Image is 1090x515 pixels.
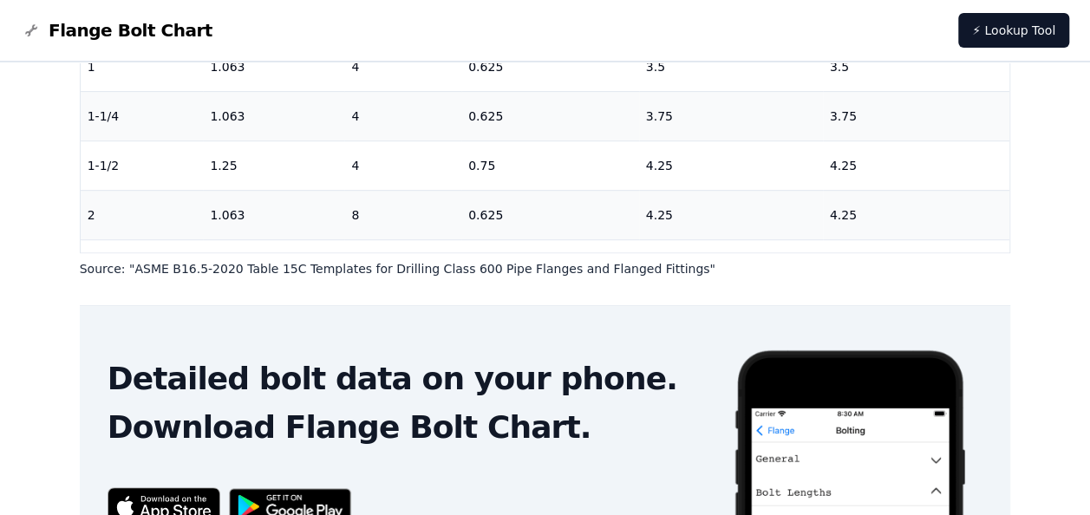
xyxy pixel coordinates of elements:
[80,260,1011,277] p: Source: " ASME B16.5-2020 Table 15C Templates for Drilling Class 600 Pipe Flanges and Flanged Fit...
[108,410,705,445] h2: Download Flange Bolt Chart.
[81,140,204,190] td: 1-1/2
[639,190,823,239] td: 4.25
[823,239,1010,289] td: 4.75
[823,91,1010,140] td: 3.75
[823,190,1010,239] td: 4.25
[344,190,461,239] td: 8
[203,190,344,239] td: 1.063
[461,239,639,289] td: 0.75
[461,42,639,91] td: 0.625
[639,42,823,91] td: 3.5
[21,20,42,41] img: Flange Bolt Chart Logo
[81,91,204,140] td: 1-1/4
[203,140,344,190] td: 1.25
[461,140,639,190] td: 0.75
[823,42,1010,91] td: 3.5
[49,18,212,42] span: Flange Bolt Chart
[344,91,461,140] td: 4
[344,42,461,91] td: 4
[639,140,823,190] td: 4.25
[81,42,204,91] td: 1
[344,239,461,289] td: 8
[344,140,461,190] td: 4
[108,362,705,396] h2: Detailed bolt data on your phone.
[639,239,823,289] td: 4.75
[958,13,1069,48] a: ⚡ Lookup Tool
[81,190,204,239] td: 2
[461,91,639,140] td: 0.625
[203,91,344,140] td: 1.063
[203,239,344,289] td: 1.25
[203,42,344,91] td: 1.063
[639,91,823,140] td: 3.75
[823,140,1010,190] td: 4.25
[21,18,212,42] a: Flange Bolt Chart LogoFlange Bolt Chart
[461,190,639,239] td: 0.625
[81,239,204,289] td: 2-1/2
